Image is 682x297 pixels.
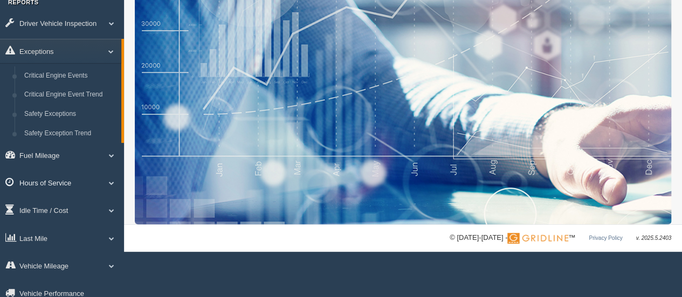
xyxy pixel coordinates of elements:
[507,233,568,244] img: Gridline
[589,235,622,241] a: Privacy Policy
[19,105,121,124] a: Safety Exceptions
[19,85,121,105] a: Critical Engine Event Trend
[636,235,671,241] span: v. 2025.5.2403
[19,66,121,86] a: Critical Engine Events
[19,124,121,143] a: Safety Exception Trend
[450,232,671,244] div: © [DATE]-[DATE] - ™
